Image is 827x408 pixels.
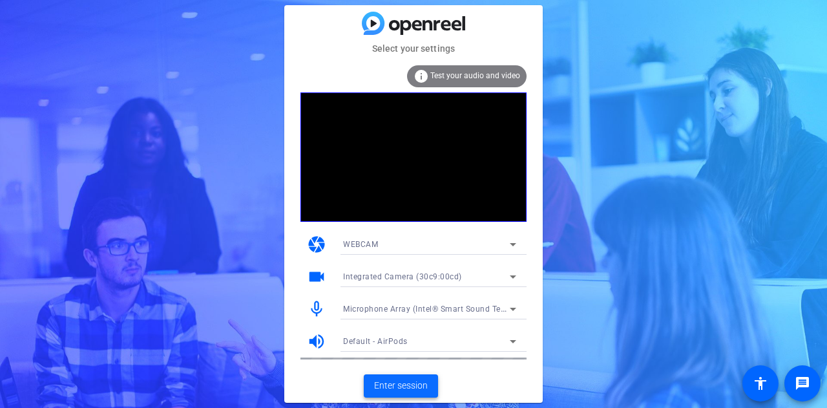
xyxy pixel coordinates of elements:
span: Test your audio and video [430,71,520,80]
img: blue-gradient.svg [362,12,465,34]
mat-icon: info [413,69,429,84]
span: WEBCAM [343,240,378,249]
mat-card-subtitle: Select your settings [284,41,543,56]
mat-icon: mic_none [307,299,326,319]
span: Microphone Array (Intel® Smart Sound Technology for Digital Microphones) [343,303,629,314]
button: Enter session [364,374,438,398]
span: Integrated Camera (30c9:00cd) [343,272,462,281]
span: Enter session [374,379,428,392]
mat-icon: message [795,376,810,391]
mat-icon: videocam [307,267,326,286]
mat-icon: accessibility [753,376,768,391]
mat-icon: camera [307,235,326,254]
mat-icon: volume_up [307,332,326,351]
span: Default - AirPods [343,337,408,346]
